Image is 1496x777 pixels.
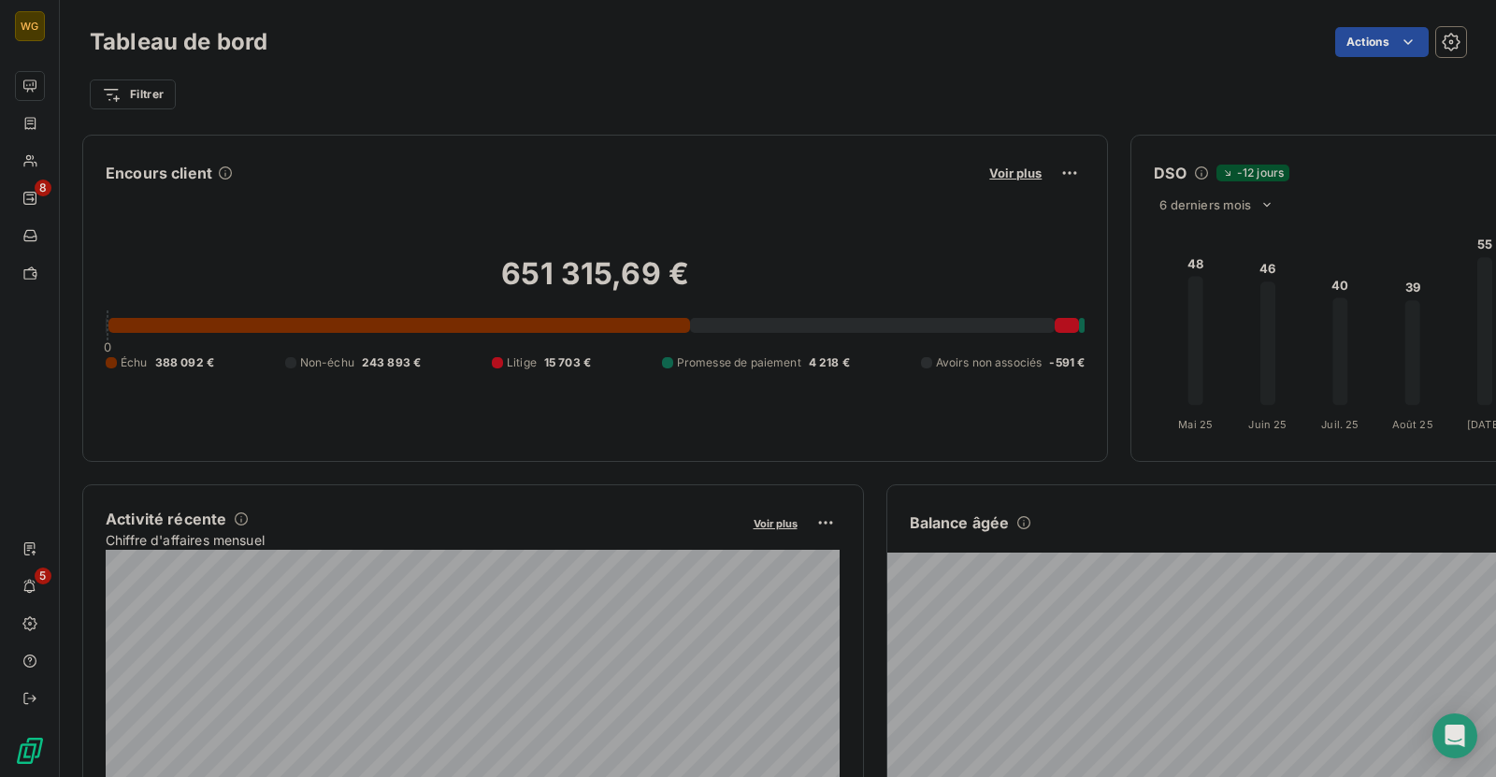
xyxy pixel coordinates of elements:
[104,339,111,354] span: 0
[507,354,537,371] span: Litige
[90,25,267,59] h3: Tableau de bord
[155,354,214,371] span: 388 092 €
[1154,162,1186,184] h6: DSO
[984,165,1047,181] button: Voir plus
[1249,418,1287,431] tspan: Juin 25
[910,511,1010,534] h6: Balance âgée
[754,517,798,530] span: Voir plus
[989,165,1042,180] span: Voir plus
[90,79,176,109] button: Filtrer
[106,508,226,530] h6: Activité récente
[1049,354,1085,371] span: -591 €
[106,162,212,184] h6: Encours client
[544,354,591,371] span: 15 703 €
[300,354,354,371] span: Non-échu
[106,530,741,550] span: Chiffre d'affaires mensuel
[677,354,801,371] span: Promesse de paiement
[15,11,45,41] div: WG
[1179,418,1214,431] tspan: Mai 25
[35,180,51,196] span: 8
[1432,713,1477,758] div: Open Intercom Messenger
[35,568,51,584] span: 5
[15,736,45,766] img: Logo LeanPay
[121,354,148,371] span: Échu
[1392,418,1433,431] tspan: Août 25
[1159,197,1251,212] span: 6 derniers mois
[809,354,850,371] span: 4 218 €
[362,354,421,371] span: 243 893 €
[748,514,803,531] button: Voir plus
[936,354,1043,371] span: Avoirs non associés
[1216,165,1289,181] span: -12 jours
[1322,418,1359,431] tspan: Juil. 25
[1335,27,1429,57] button: Actions
[106,255,1085,311] h2: 651 315,69 €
